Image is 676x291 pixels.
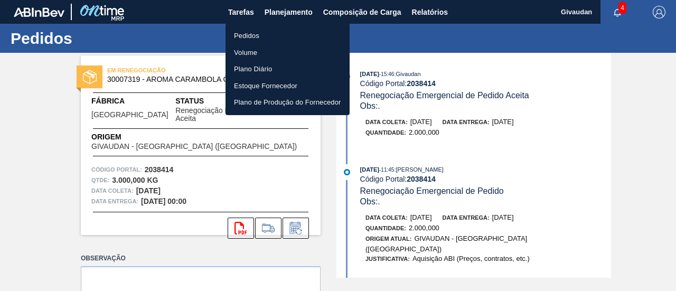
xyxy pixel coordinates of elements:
[226,94,350,111] a: Plano de Produção do Fornecedor
[226,78,350,95] a: Estoque Fornecedor
[226,61,350,78] a: Plano Diário
[226,44,350,61] a: Volume
[226,27,350,44] a: Pedidos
